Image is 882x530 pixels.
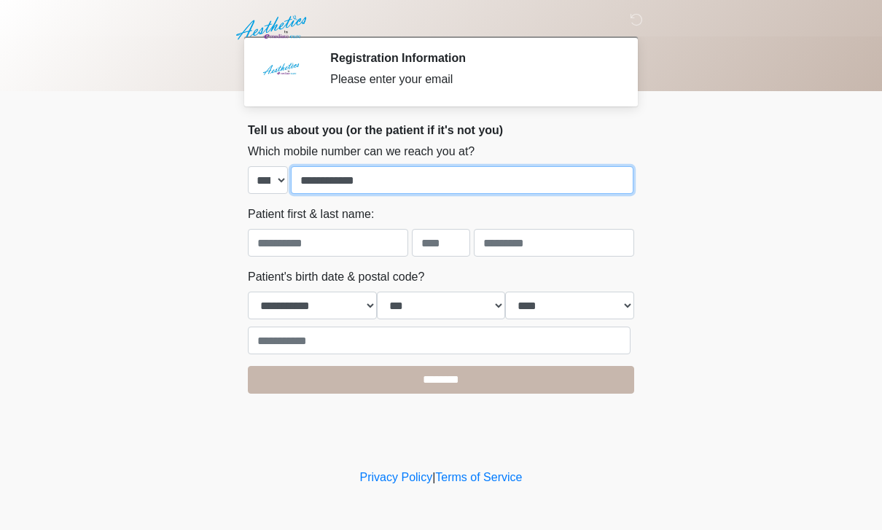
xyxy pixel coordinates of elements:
[435,471,522,483] a: Terms of Service
[248,206,374,223] label: Patient first & last name:
[432,471,435,483] a: |
[248,143,475,160] label: Which mobile number can we reach you at?
[233,11,313,44] img: Aesthetics by Emediate Cure Logo
[360,471,433,483] a: Privacy Policy
[248,268,424,286] label: Patient's birth date & postal code?
[259,51,303,95] img: Agent Avatar
[248,123,634,137] h2: Tell us about you (or the patient if it's not you)
[330,51,612,65] h2: Registration Information
[330,71,612,88] div: Please enter your email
